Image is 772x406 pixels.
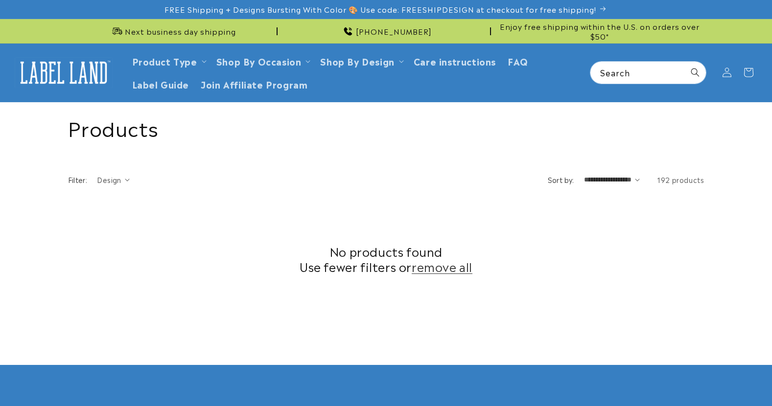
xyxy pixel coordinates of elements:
a: Join Affiliate Program [195,72,313,95]
a: Shop By Design [320,54,394,68]
span: Shop By Occasion [216,55,302,67]
a: Care instructions [408,49,502,72]
span: [PHONE_NUMBER] [356,26,432,36]
span: Label Guide [132,78,189,90]
span: 192 products [657,175,704,184]
img: Label Land [15,57,113,88]
iframe: Gorgias Floating Chat [566,360,762,396]
h2: No products found Use fewer filters or [68,244,704,274]
div: Announcement [495,19,704,43]
a: Product Type [132,54,197,68]
span: Enjoy free shipping within the U.S. on orders over $50* [495,22,704,41]
div: Announcement [281,19,491,43]
h1: Products [68,114,704,140]
span: Join Affiliate Program [201,78,307,90]
button: Search [684,62,706,83]
summary: Shop By Design [314,49,407,72]
a: remove all [412,259,472,274]
h2: Filter: [68,175,88,185]
summary: Product Type [126,49,211,72]
span: FAQ [508,55,528,67]
span: Care instructions [414,55,496,67]
span: Next business day shipping [125,26,236,36]
a: Label Land [11,54,117,91]
span: FREE Shipping + Designs Bursting With Color 🎨 Use code: FREESHIPDESIGN at checkout for free shipp... [164,4,596,14]
div: Announcement [68,19,278,43]
a: Label Guide [126,72,195,95]
a: FAQ [502,49,534,72]
label: Sort by: [548,175,574,184]
span: Design [97,175,121,184]
summary: Shop By Occasion [211,49,315,72]
summary: Design (0 selected) [97,175,130,185]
